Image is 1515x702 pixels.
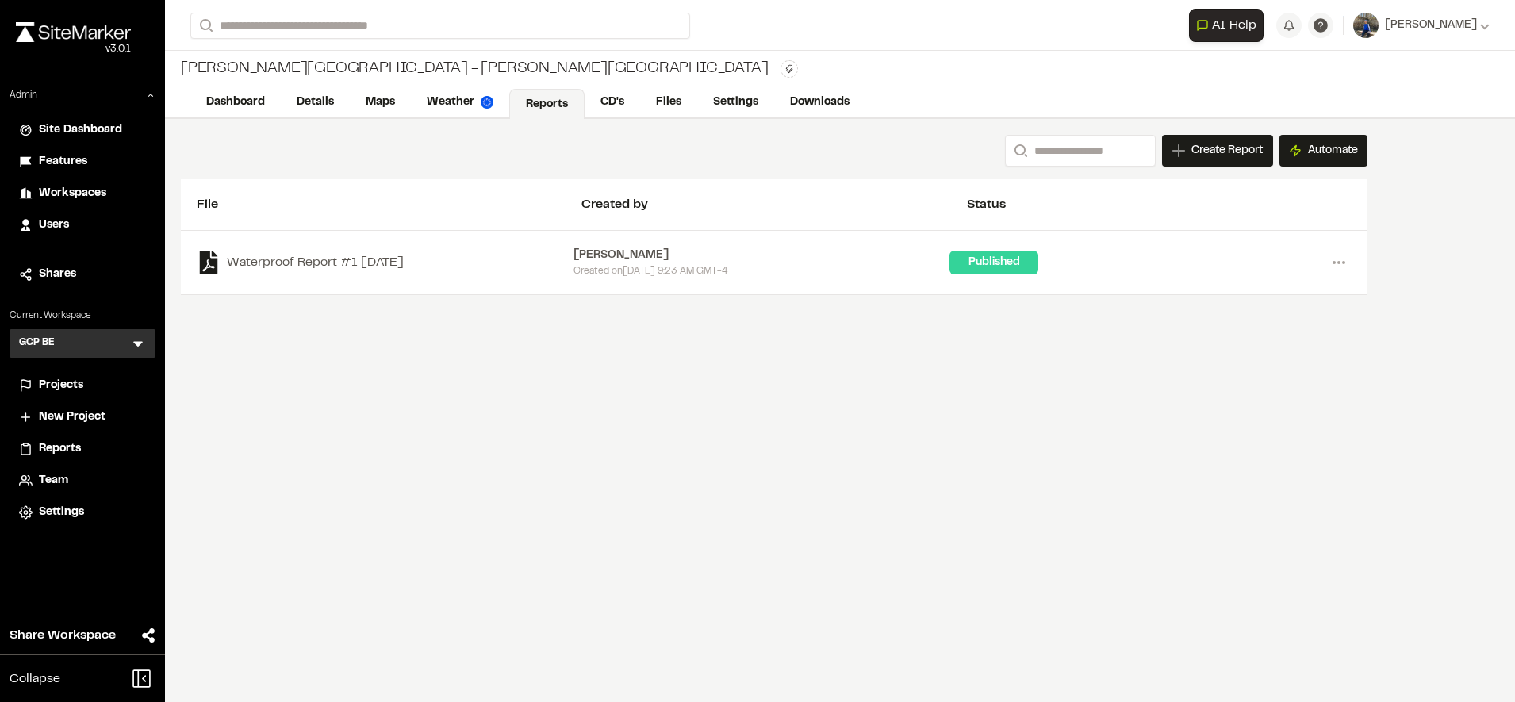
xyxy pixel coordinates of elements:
span: Settings [39,504,84,521]
a: Reports [19,440,146,458]
span: Reports [39,440,81,458]
span: New Project [39,409,105,426]
a: Settings [19,504,146,521]
div: Created on [DATE] 9:23 AM GMT-4 [573,264,950,278]
p: Admin [10,88,37,102]
img: rebrand.png [16,22,131,42]
img: User [1353,13,1379,38]
button: Search [1005,135,1034,167]
span: Share Workspace [10,626,116,645]
div: Open AI Assistant [1189,9,1270,42]
span: Workspaces [39,185,106,202]
span: Site Dashboard [39,121,122,139]
a: Site Dashboard [19,121,146,139]
a: Dashboard [190,87,281,117]
a: New Project [19,409,146,426]
img: precipai.png [481,96,493,109]
a: Projects [19,377,146,394]
span: Team [39,472,68,489]
a: Files [640,87,697,117]
div: Published [949,251,1038,274]
a: Maps [350,87,411,117]
span: Collapse [10,669,60,689]
div: Created by [581,195,966,214]
span: [PERSON_NAME] [1385,17,1477,34]
div: Status [967,195,1352,214]
p: Current Workspace [10,309,155,323]
span: Features [39,153,87,171]
button: [PERSON_NAME] [1353,13,1490,38]
button: Search [190,13,219,39]
button: Open AI Assistant [1189,9,1264,42]
div: [PERSON_NAME][GEOGRAPHIC_DATA] - [PERSON_NAME][GEOGRAPHIC_DATA] [178,57,768,81]
button: Automate [1279,135,1367,167]
span: Users [39,217,69,234]
a: Team [19,472,146,489]
a: Shares [19,266,146,283]
a: Settings [697,87,774,117]
a: Workspaces [19,185,146,202]
a: Reports [509,89,585,119]
span: AI Help [1212,16,1256,35]
button: Edit Tags [781,60,798,78]
span: Shares [39,266,76,283]
span: Create Report [1191,142,1263,159]
a: Features [19,153,146,171]
a: Users [19,217,146,234]
a: CD's [585,87,640,117]
div: [PERSON_NAME] [573,247,950,264]
a: Downloads [774,87,865,117]
div: File [197,195,581,214]
div: Oh geez...please don't... [16,42,131,56]
a: Details [281,87,350,117]
a: Waterproof Report #1 [DATE] [197,251,573,274]
a: Weather [411,87,509,117]
h3: GCP BE [19,336,55,351]
span: Projects [39,377,83,394]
